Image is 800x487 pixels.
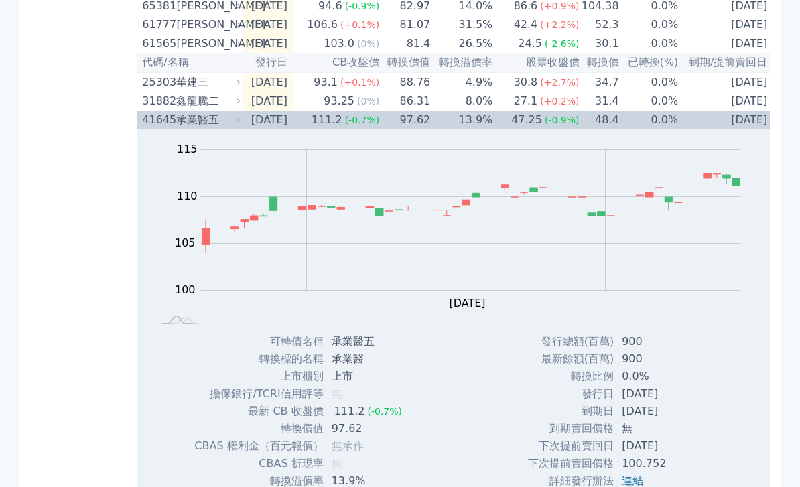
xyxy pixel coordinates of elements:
[678,111,773,129] td: [DATE]
[243,15,293,34] td: [DATE]
[177,190,198,202] tspan: 110
[580,92,619,111] td: 31.4
[311,73,340,92] div: 93.1
[614,385,715,403] td: [DATE]
[580,15,619,34] td: 52.3
[176,111,238,129] div: 承業醫五
[357,38,379,49] span: (0%)
[379,34,430,53] td: 81.4
[309,111,345,129] div: 111.2
[324,333,413,350] td: 承業醫五
[430,53,492,72] th: 轉換溢價率
[194,437,323,455] td: CBAS 權利金（百元報價）
[528,368,614,385] td: 轉換比例
[430,15,492,34] td: 31.5%
[528,455,614,472] td: 下次提前賣回價格
[332,403,368,420] div: 111.2
[321,34,357,53] div: 103.0
[515,34,545,53] div: 24.5
[142,92,173,111] div: 31882
[528,403,614,420] td: 到期日
[619,53,678,72] th: 已轉換(%)
[614,420,715,437] td: 無
[142,111,173,129] div: 41645
[168,143,761,309] g: Chart
[379,111,430,129] td: 97.62
[614,350,715,368] td: 900
[430,34,492,53] td: 26.5%
[614,403,715,420] td: [DATE]
[194,403,323,420] td: 最新 CB 收盤價
[678,72,773,92] td: [DATE]
[321,92,357,111] div: 93.25
[345,1,380,11] span: (-0.9%)
[733,423,800,487] iframe: Chat Widget
[540,96,579,107] span: (+0.2%)
[545,115,580,125] span: (-0.9%)
[194,368,323,385] td: 上市櫃別
[619,72,678,92] td: 0.0%
[622,474,643,487] a: 連結
[528,333,614,350] td: 發行總額(百萬)
[614,333,715,350] td: 900
[332,439,364,452] span: 無承作
[243,53,293,72] th: 發行日
[194,385,323,403] td: 擔保銀行/TCRI信用評等
[304,15,340,34] div: 106.6
[430,92,492,111] td: 8.0%
[324,350,413,368] td: 承業醫
[194,455,323,472] td: CBAS 折現率
[357,96,379,107] span: (0%)
[511,73,541,92] div: 30.8
[614,455,715,472] td: 100.752
[580,72,619,92] td: 34.7
[243,111,293,129] td: [DATE]
[511,92,541,111] div: 27.1
[379,92,430,111] td: 86.31
[368,406,403,417] span: (-0.7%)
[176,15,238,34] div: [PERSON_NAME]
[194,350,323,368] td: 轉換標的名稱
[528,385,614,403] td: 發行日
[619,92,678,111] td: 0.0%
[177,143,198,155] tspan: 115
[540,19,579,30] span: (+2.2%)
[142,15,173,34] div: 61777
[619,15,678,34] td: 0.0%
[176,92,238,111] div: 鑫龍騰二
[678,15,773,34] td: [DATE]
[678,53,773,72] th: 到期/提前賣回日
[528,420,614,437] td: 到期賣回價格
[194,333,323,350] td: 可轉債名稱
[619,111,678,129] td: 0.0%
[324,368,413,385] td: 上市
[540,1,579,11] span: (+0.9%)
[176,34,238,53] div: [PERSON_NAME]
[293,53,379,72] th: CB收盤價
[580,34,619,53] td: 30.1
[511,15,541,34] div: 42.4
[332,457,342,470] span: 無
[430,72,492,92] td: 4.9%
[733,423,800,487] div: 聊天小工具
[332,387,342,400] span: 無
[678,92,773,111] td: [DATE]
[176,73,238,92] div: 華建三
[340,77,379,88] span: (+0.1%)
[509,111,545,129] div: 47.25
[345,115,380,125] span: (-0.7%)
[175,283,196,296] tspan: 100
[379,72,430,92] td: 88.76
[619,34,678,53] td: 0.0%
[492,53,579,72] th: 股票收盤價
[540,77,579,88] span: (+2.7%)
[175,236,196,249] tspan: 105
[545,38,580,49] span: (-2.6%)
[324,420,413,437] td: 97.62
[614,437,715,455] td: [DATE]
[580,53,619,72] th: 轉換價
[194,420,323,437] td: 轉換價值
[137,53,243,72] th: 代碼/名稱
[678,34,773,53] td: [DATE]
[243,92,293,111] td: [DATE]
